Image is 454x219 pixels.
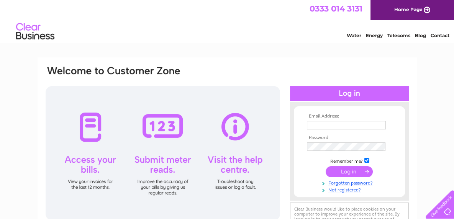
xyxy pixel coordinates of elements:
a: Energy [366,33,383,38]
div: Clear Business is a trading name of Verastar Limited (registered in [GEOGRAPHIC_DATA] No. 3667643... [46,4,408,37]
td: Remember me? [305,157,394,164]
input: Submit [326,166,373,177]
th: Email Address: [305,114,394,119]
a: Water [347,33,361,38]
th: Password: [305,135,394,141]
a: Telecoms [387,33,410,38]
a: Contact [431,33,449,38]
a: Not registered? [307,186,394,193]
a: Forgotten password? [307,179,394,186]
a: 0333 014 3131 [310,4,362,13]
img: logo.png [16,20,55,43]
a: Blog [415,33,426,38]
